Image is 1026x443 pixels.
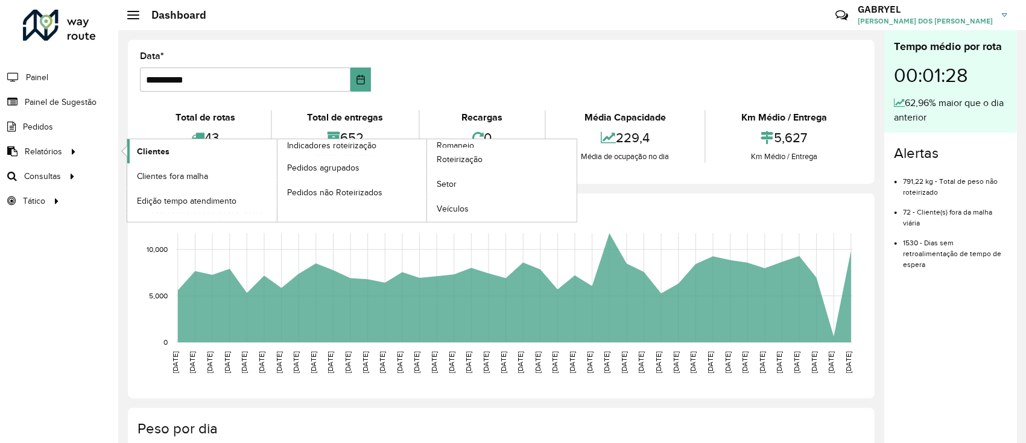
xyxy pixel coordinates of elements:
[903,228,1007,270] li: 1530 - Dias sem retroalimentação de tempo de espera
[448,351,455,373] text: [DATE]
[139,8,206,22] h2: Dashboard
[568,351,576,373] text: [DATE]
[275,351,283,373] text: [DATE]
[137,145,169,158] span: Clientes
[638,351,645,373] text: [DATE]
[903,167,1007,198] li: 791,22 kg - Total de peso não roteirizado
[413,351,421,373] text: [DATE]
[551,351,559,373] text: [DATE]
[894,145,1007,162] h4: Alertas
[758,351,766,373] text: [DATE]
[706,351,714,373] text: [DATE]
[344,351,352,373] text: [DATE]
[482,351,490,373] text: [DATE]
[549,110,702,125] div: Média Capacidade
[287,186,382,199] span: Pedidos não Roteirizados
[23,121,53,133] span: Pedidos
[188,351,196,373] text: [DATE]
[654,351,662,373] text: [DATE]
[275,110,416,125] div: Total de entregas
[829,2,855,28] a: Contato Rápido
[171,351,179,373] text: [DATE]
[793,351,800,373] text: [DATE]
[163,338,168,346] text: 0
[137,170,208,183] span: Clientes fora malha
[277,180,427,204] a: Pedidos não Roteirizados
[430,351,438,373] text: [DATE]
[137,195,236,207] span: Edição tempo atendimento
[350,68,371,92] button: Choose Date
[147,245,168,253] text: 10,000
[258,351,265,373] text: [DATE]
[140,49,164,63] label: Data
[810,351,818,373] text: [DATE]
[396,351,404,373] text: [DATE]
[858,4,993,15] h3: GABRYEL
[361,351,369,373] text: [DATE]
[23,195,45,207] span: Tático
[287,162,359,174] span: Pedidos agrupados
[143,110,268,125] div: Total de rotas
[143,125,268,151] div: 43
[326,351,334,373] text: [DATE]
[586,351,594,373] text: [DATE]
[858,16,993,27] span: [PERSON_NAME] DOS [PERSON_NAME]
[549,125,702,151] div: 229,4
[25,145,62,158] span: Relatórios
[903,198,1007,228] li: 72 - Cliente(s) fora da malha viária
[709,151,860,163] div: Km Médio / Entrega
[223,351,231,373] text: [DATE]
[26,71,48,84] span: Painel
[127,164,277,188] a: Clientes fora malha
[534,351,542,373] text: [DATE]
[423,110,542,125] div: Recargas
[689,351,697,373] text: [DATE]
[709,110,860,125] div: Km Médio / Entrega
[25,96,97,108] span: Painel de Sugestão
[206,351,214,373] text: [DATE]
[149,292,168,300] text: 5,000
[709,125,860,151] div: 5,627
[437,203,469,215] span: Veículos
[127,139,427,222] a: Indicadores roteirização
[672,351,680,373] text: [DATE]
[516,351,524,373] text: [DATE]
[24,170,61,183] span: Consultas
[292,351,300,373] text: [DATE]
[620,351,628,373] text: [DATE]
[603,351,610,373] text: [DATE]
[437,139,474,152] span: Romaneio
[277,156,427,180] a: Pedidos agrupados
[427,172,577,196] a: Setor
[423,125,542,151] div: 0
[437,178,457,190] span: Setor
[844,351,852,373] text: [DATE]
[894,39,1007,55] div: Tempo médio por rota
[138,420,863,438] h4: Peso por dia
[287,139,376,152] span: Indicadores roteirização
[549,151,702,163] div: Média de ocupação no dia
[499,351,507,373] text: [DATE]
[776,351,784,373] text: [DATE]
[894,96,1007,125] div: 62,96% maior que o dia anterior
[741,351,749,373] text: [DATE]
[894,55,1007,96] div: 00:01:28
[724,351,732,373] text: [DATE]
[127,189,277,213] a: Edição tempo atendimento
[464,351,472,373] text: [DATE]
[309,351,317,373] text: [DATE]
[427,148,577,172] a: Roteirização
[437,153,483,166] span: Roteirização
[275,125,416,151] div: 652
[828,351,835,373] text: [DATE]
[127,139,277,163] a: Clientes
[240,351,248,373] text: [DATE]
[277,139,577,222] a: Romaneio
[378,351,386,373] text: [DATE]
[427,197,577,221] a: Veículos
